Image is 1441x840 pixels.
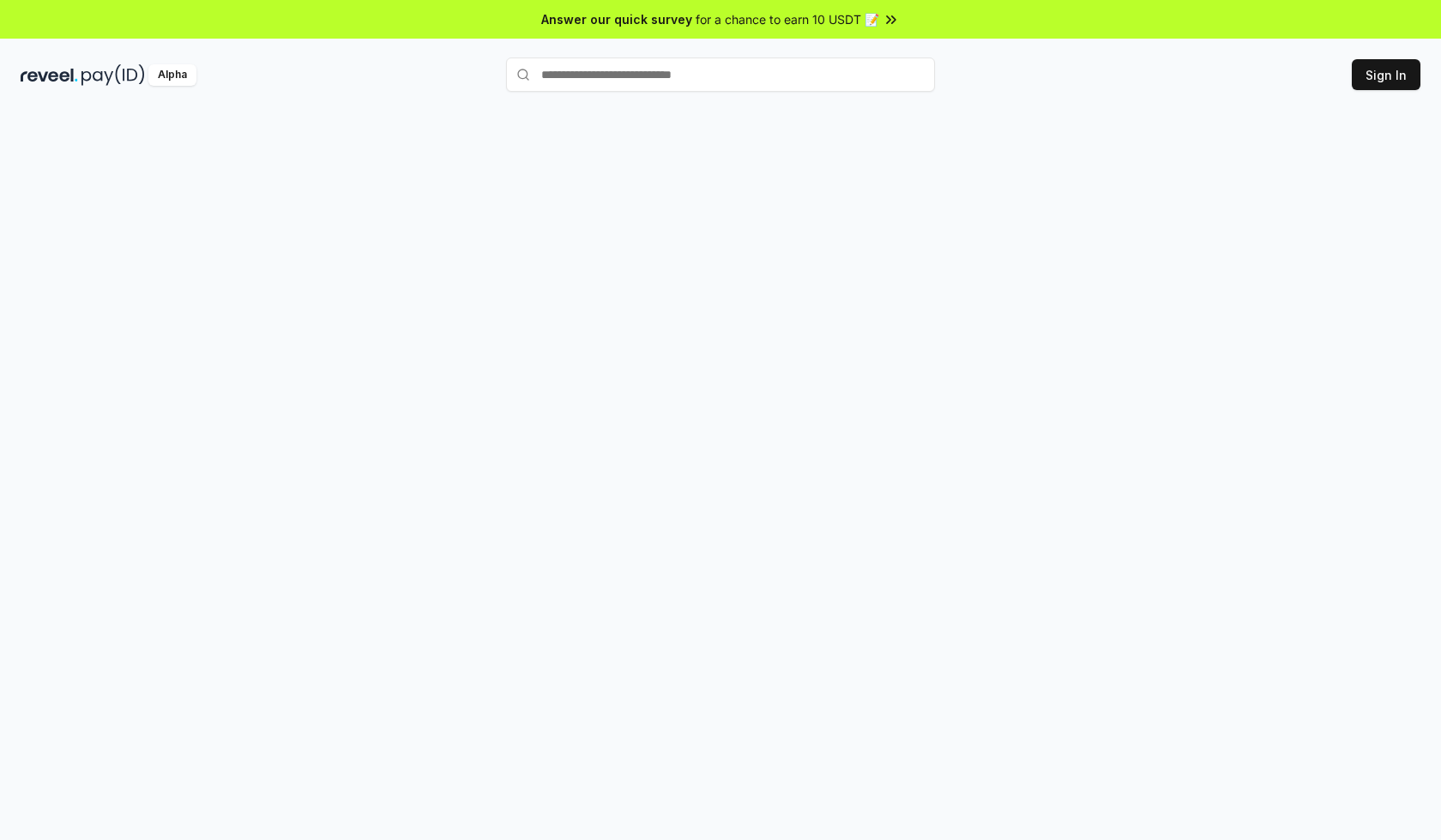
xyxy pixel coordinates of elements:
[148,64,196,86] div: Alpha
[541,10,692,28] span: Answer our quick survey
[81,64,145,86] img: pay_id
[696,10,879,28] span: for a chance to earn 10 USDT 📝
[1352,59,1420,90] button: Sign In
[21,64,78,86] img: reveel_dark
